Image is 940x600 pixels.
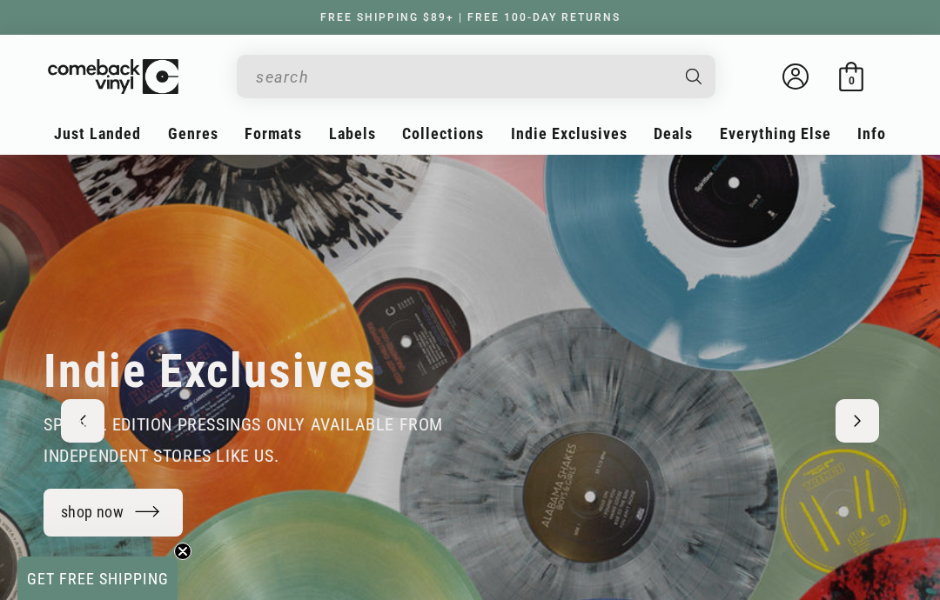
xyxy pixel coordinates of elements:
[654,124,693,143] span: Deals
[303,11,638,23] a: FREE SHIPPING $89+ | FREE 100-DAY RETURNS
[849,74,855,87] span: 0
[256,59,668,95] input: When autocomplete results are available use up and down arrows to review and enter to select
[511,124,628,143] span: Indie Exclusives
[27,570,169,588] span: GET FREE SHIPPING
[44,489,183,537] a: shop now
[329,124,376,143] span: Labels
[44,414,443,466] span: special edition pressings only available from independent stores like us.
[402,124,484,143] span: Collections
[720,124,831,143] span: Everything Else
[857,124,886,143] span: Info
[44,343,377,400] h2: Indie Exclusives
[168,124,218,143] span: Genres
[174,543,191,560] button: Close teaser
[671,55,718,98] button: Search
[245,124,302,143] span: Formats
[237,55,715,98] div: Search
[54,124,141,143] span: Just Landed
[17,557,178,600] div: GET FREE SHIPPINGClose teaser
